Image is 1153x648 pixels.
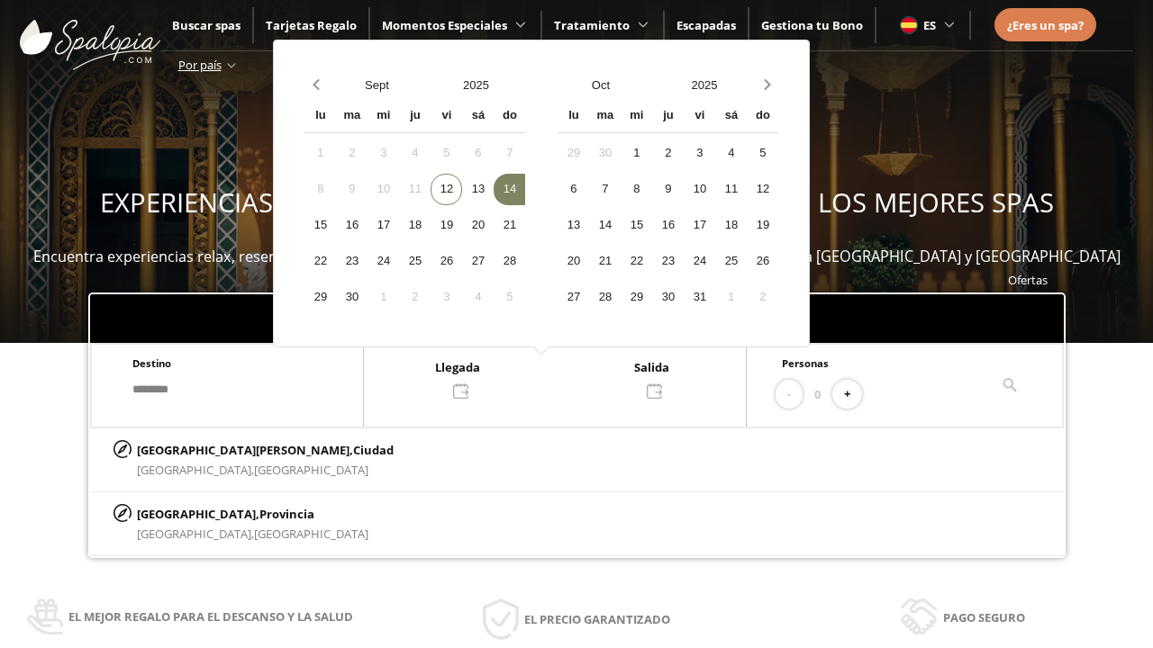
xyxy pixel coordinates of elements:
div: 7 [494,138,525,169]
div: ma [336,101,368,132]
div: 24 [684,246,715,277]
div: 26 [431,246,462,277]
p: [GEOGRAPHIC_DATA], [137,504,368,524]
div: 17 [368,210,399,241]
span: El mejor regalo para el descanso y la salud [68,607,353,626]
div: 3 [431,282,462,313]
button: - [776,380,803,409]
div: sá [715,101,747,132]
div: 6 [558,174,589,205]
div: 7 [589,174,621,205]
a: Buscar spas [172,17,241,33]
button: Next month [756,69,778,101]
div: 3 [368,138,399,169]
div: mi [368,101,399,132]
div: Calendar days [304,138,525,313]
span: El precio garantizado [524,609,670,629]
div: 1 [368,282,399,313]
button: Open years overlay [426,69,525,101]
div: vi [684,101,715,132]
div: 5 [494,282,525,313]
span: ¿Eres un spa? [1007,17,1084,33]
div: lu [558,101,589,132]
div: 20 [462,210,494,241]
div: 30 [652,282,684,313]
div: 15 [621,210,652,241]
div: 2 [336,138,368,169]
div: 28 [589,282,621,313]
div: 10 [684,174,715,205]
div: mi [621,101,652,132]
div: 14 [589,210,621,241]
div: 12 [431,174,462,205]
div: 1 [304,138,336,169]
div: 27 [462,246,494,277]
div: 17 [684,210,715,241]
div: 12 [747,174,778,205]
div: 30 [589,138,621,169]
a: Gestiona tu Bono [761,17,863,33]
div: ju [399,101,431,132]
span: [GEOGRAPHIC_DATA] [254,526,368,542]
div: 25 [715,246,747,277]
div: 16 [652,210,684,241]
button: Open years overlay [652,69,756,101]
div: 11 [715,174,747,205]
div: 6 [462,138,494,169]
div: 15 [304,210,336,241]
div: 5 [747,138,778,169]
div: 29 [621,282,652,313]
div: 9 [336,174,368,205]
span: Ciudad [353,442,394,458]
div: do [747,101,778,132]
img: ImgLogoSpalopia.BvClDcEz.svg [20,2,160,70]
div: do [494,101,525,132]
div: lu [304,101,336,132]
div: 29 [304,282,336,313]
div: 8 [304,174,336,205]
span: [GEOGRAPHIC_DATA], [137,462,254,478]
span: EXPERIENCIAS WELLNESS PARA REGALAR Y DISFRUTAR EN LOS MEJORES SPAS [100,184,1054,220]
div: Calendar wrapper [304,101,525,313]
p: [GEOGRAPHIC_DATA][PERSON_NAME], [137,440,394,460]
div: 9 [652,174,684,205]
button: Previous month [304,69,327,101]
div: 4 [715,138,747,169]
div: sá [462,101,494,132]
div: Calendar days [558,138,778,313]
div: 30 [336,282,368,313]
a: Ofertas [1008,272,1048,288]
div: 21 [589,246,621,277]
div: 13 [462,174,494,205]
div: 16 [336,210,368,241]
div: 18 [399,210,431,241]
button: Open months overlay [327,69,426,101]
span: [GEOGRAPHIC_DATA] [254,462,368,478]
div: 10 [368,174,399,205]
span: 0 [814,384,821,404]
div: 3 [684,138,715,169]
span: [GEOGRAPHIC_DATA], [137,526,254,542]
div: 8 [621,174,652,205]
div: 4 [462,282,494,313]
div: 18 [715,210,747,241]
div: 28 [494,246,525,277]
div: 22 [304,246,336,277]
span: Provincia [259,506,314,522]
div: 14 [494,174,525,205]
div: 29 [558,138,589,169]
div: 23 [652,246,684,277]
div: 2 [747,282,778,313]
span: Personas [782,356,829,370]
div: 13 [558,210,589,241]
a: Escapadas [676,17,736,33]
div: 21 [494,210,525,241]
div: 24 [368,246,399,277]
span: Tarjetas Regalo [266,17,357,33]
span: Destino [132,356,171,370]
div: 1 [621,138,652,169]
button: Open months overlay [549,69,652,101]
